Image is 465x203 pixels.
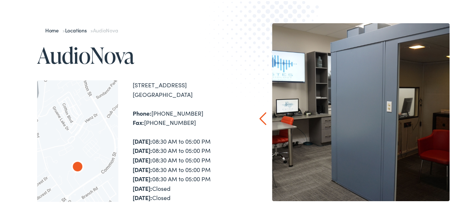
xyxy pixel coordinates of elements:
strong: [DATE]: [133,174,152,182]
h1: AudioNova [37,42,235,66]
a: Prev [260,111,267,124]
span: AudioNova [93,25,118,33]
a: Home [45,25,62,33]
a: Locations [65,25,90,33]
div: AudioNova [66,155,89,178]
strong: [DATE]: [133,155,152,163]
span: » » [45,25,118,33]
div: [STREET_ADDRESS] [GEOGRAPHIC_DATA] [133,79,235,98]
div: 08:30 AM to 05:00 PM 08:30 AM to 05:00 PM 08:30 AM to 05:00 PM 08:30 AM to 05:00 PM 08:30 AM to 0... [133,136,235,202]
strong: Fax: [133,117,144,125]
strong: Phone: [133,108,151,116]
strong: [DATE]: [133,192,152,200]
strong: [DATE]: [133,136,152,144]
strong: [DATE]: [133,183,152,191]
strong: [DATE]: [133,164,152,172]
div: [PHONE_NUMBER] [PHONE_NUMBER] [133,108,235,126]
strong: [DATE]: [133,145,152,153]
